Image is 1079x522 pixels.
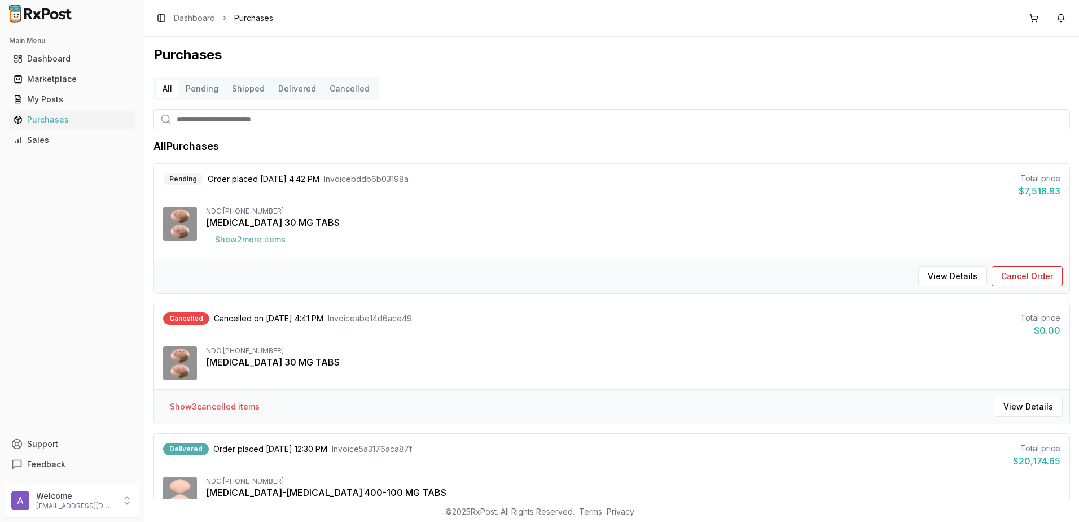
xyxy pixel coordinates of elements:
div: $20,174.65 [1013,454,1060,468]
button: Shipped [225,80,271,98]
div: Marketplace [14,73,130,85]
img: Sofosbuvir-Velpatasvir 400-100 MG TABS [163,477,197,511]
div: Dashboard [14,53,130,64]
h1: All Purchases [153,138,219,154]
span: Invoice bddb6b03198a [324,173,409,185]
div: Total price [1013,443,1060,454]
button: Show3cancelled items [161,397,269,417]
button: Feedback [5,454,139,475]
img: Otezla 30 MG TABS [163,207,197,241]
span: Feedback [27,459,65,470]
button: Cancelled [323,80,376,98]
a: Dashboard [9,49,135,69]
a: Privacy [607,507,634,516]
span: Cancelled on [DATE] 4:41 PM [214,313,323,324]
a: Marketplace [9,69,135,89]
div: NDC: [PHONE_NUMBER] [206,477,1060,486]
div: My Posts [14,94,130,105]
div: [MEDICAL_DATA] 30 MG TABS [206,216,1060,229]
span: Invoice abe14d6ace49 [328,313,412,324]
a: Sales [9,130,135,150]
div: Purchases [14,114,130,125]
button: Support [5,434,139,454]
button: Delivered [271,80,323,98]
button: View Details [918,266,987,286]
a: Purchases [9,110,135,130]
div: Total price [1020,312,1060,324]
div: NDC: [PHONE_NUMBER] [206,207,1060,216]
button: My Posts [5,90,139,108]
img: Otezla 30 MG TABS [163,346,197,380]
button: Sales [5,131,139,149]
span: Purchases [234,12,273,24]
div: [MEDICAL_DATA] 30 MG TABS [206,355,1060,369]
button: All [156,80,179,98]
a: Dashboard [174,12,215,24]
span: Invoice 5a3176aca87f [332,443,412,455]
div: Delivered [163,443,209,455]
div: $0.00 [1020,324,1060,337]
h1: Purchases [153,46,1070,64]
a: Terms [579,507,602,516]
img: RxPost Logo [5,5,77,23]
button: Purchases [5,111,139,129]
div: Pending [163,173,203,185]
h2: Main Menu [9,36,135,45]
div: Sales [14,134,130,146]
div: [MEDICAL_DATA]-[MEDICAL_DATA] 400-100 MG TABS [206,486,1060,499]
button: Show2more items [206,229,295,250]
p: [EMAIL_ADDRESS][DOMAIN_NAME] [36,502,115,511]
button: Marketplace [5,70,139,88]
button: Cancel Order [992,266,1063,286]
p: Welcome [36,490,115,502]
button: Pending [179,80,225,98]
span: Order placed [DATE] 4:42 PM [208,173,319,185]
a: My Posts [9,89,135,110]
img: User avatar [11,491,29,510]
div: $7,518.93 [1019,184,1060,198]
nav: breadcrumb [174,12,273,24]
button: View Details [994,397,1063,417]
button: Dashboard [5,50,139,68]
div: Cancelled [163,312,209,325]
div: NDC: [PHONE_NUMBER] [206,346,1060,355]
span: Order placed [DATE] 12:30 PM [213,443,327,455]
div: Total price [1019,173,1060,184]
